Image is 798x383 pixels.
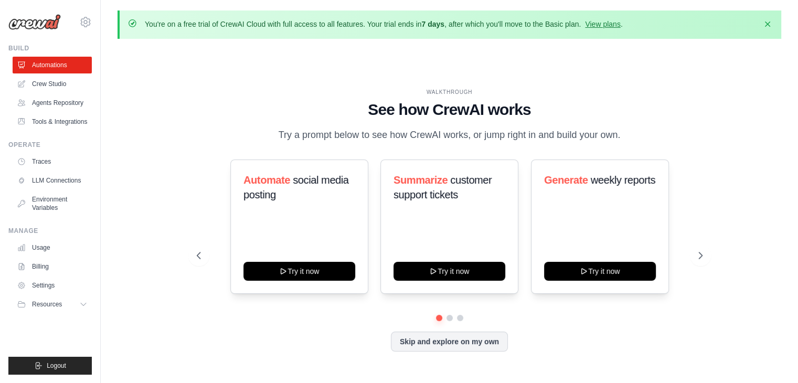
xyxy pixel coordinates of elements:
span: Generate [544,174,588,186]
button: Resources [13,296,92,313]
p: You're on a free trial of CrewAI Cloud with full access to all features. Your trial ends in , aft... [145,19,623,29]
img: Logo [8,14,61,30]
a: Agents Repository [13,94,92,111]
button: Try it now [544,262,656,281]
button: Try it now [243,262,355,281]
a: Environment Variables [13,191,92,216]
button: Skip and explore on my own [391,332,508,352]
a: Crew Studio [13,76,92,92]
span: Automate [243,174,290,186]
a: Traces [13,153,92,170]
span: Resources [32,300,62,308]
p: Try a prompt below to see how CrewAI works, or jump right in and build your own. [273,127,626,143]
div: Operate [8,141,92,149]
div: WALKTHROUGH [197,88,703,96]
a: Tools & Integrations [13,113,92,130]
a: Settings [13,277,92,294]
h1: See how CrewAI works [197,100,703,119]
div: Manage [8,227,92,235]
span: Summarize [393,174,448,186]
a: Billing [13,258,92,275]
span: social media posting [243,174,349,200]
a: LLM Connections [13,172,92,189]
button: Try it now [393,262,505,281]
button: Logout [8,357,92,375]
div: Build [8,44,92,52]
strong: 7 days [421,20,444,28]
span: weekly reports [591,174,655,186]
a: Automations [13,57,92,73]
a: Usage [13,239,92,256]
a: View plans [585,20,620,28]
span: Logout [47,361,66,370]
